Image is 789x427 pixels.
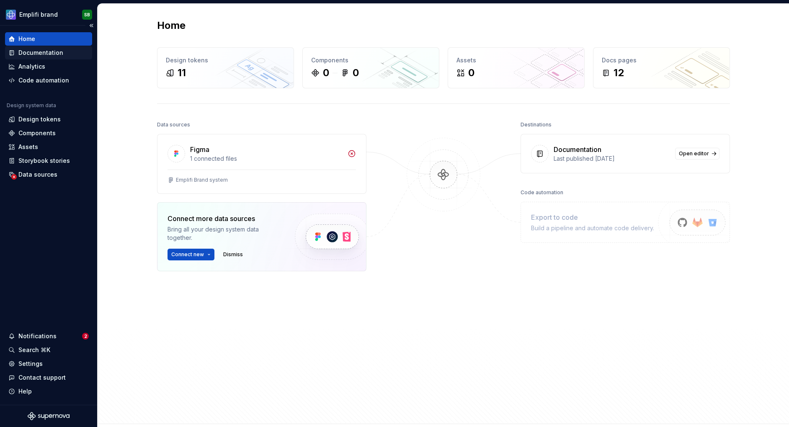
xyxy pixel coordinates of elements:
[531,212,654,222] div: Export to code
[554,144,601,154] div: Documentation
[5,32,92,46] a: Home
[5,126,92,140] a: Components
[554,154,670,163] div: Last published [DATE]
[5,371,92,384] button: Contact support
[18,387,32,396] div: Help
[5,357,92,370] a: Settings
[5,168,92,181] a: Data sources
[18,332,57,340] div: Notifications
[531,224,654,232] div: Build a pipeline and automate code delivery.
[18,49,63,57] div: Documentation
[223,251,243,258] span: Dismiss
[166,56,285,64] div: Design tokens
[311,56,431,64] div: Components
[18,115,61,123] div: Design tokens
[521,119,552,131] div: Destinations
[190,144,209,154] div: Figma
[18,35,35,43] div: Home
[18,170,57,179] div: Data sources
[18,76,69,85] div: Code automation
[5,343,92,357] button: Search ⌘K
[18,129,56,137] div: Components
[157,19,186,32] h2: Home
[614,66,624,80] div: 12
[323,66,329,80] div: 0
[5,385,92,398] button: Help
[5,140,92,154] a: Assets
[2,5,95,23] button: Emplifi brandSB
[19,10,58,19] div: Emplifi brand
[5,113,92,126] a: Design tokens
[157,47,294,88] a: Design tokens11
[18,143,38,151] div: Assets
[593,47,730,88] a: Docs pages12
[302,47,439,88] a: Components00
[679,150,709,157] span: Open editor
[521,187,563,198] div: Code automation
[18,62,45,71] div: Analytics
[602,56,721,64] div: Docs pages
[5,60,92,73] a: Analytics
[176,177,228,183] div: Emplifi Brand system
[28,412,70,420] svg: Supernova Logo
[168,225,281,242] div: Bring all your design system data together.
[157,134,366,194] a: Figma1 connected filesEmplifi Brand system
[85,20,97,31] button: Collapse sidebar
[190,154,343,163] div: 1 connected files
[7,102,56,109] div: Design system data
[5,329,92,343] button: Notifications2
[219,249,247,260] button: Dismiss
[468,66,474,80] div: 0
[18,157,70,165] div: Storybook stories
[82,333,89,340] span: 2
[5,74,92,87] a: Code automation
[5,46,92,59] a: Documentation
[84,11,90,18] div: SB
[168,249,214,260] button: Connect new
[448,47,585,88] a: Assets0
[18,346,50,354] div: Search ⌘K
[18,360,43,368] div: Settings
[171,251,204,258] span: Connect new
[456,56,576,64] div: Assets
[6,10,16,20] img: 1ea0bd9b-656a-4045-8d3b-f5d01442cdbd.png
[178,66,186,80] div: 11
[18,373,66,382] div: Contact support
[157,119,190,131] div: Data sources
[353,66,359,80] div: 0
[675,148,719,159] a: Open editor
[168,213,281,224] div: Connect more data sources
[5,154,92,167] a: Storybook stories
